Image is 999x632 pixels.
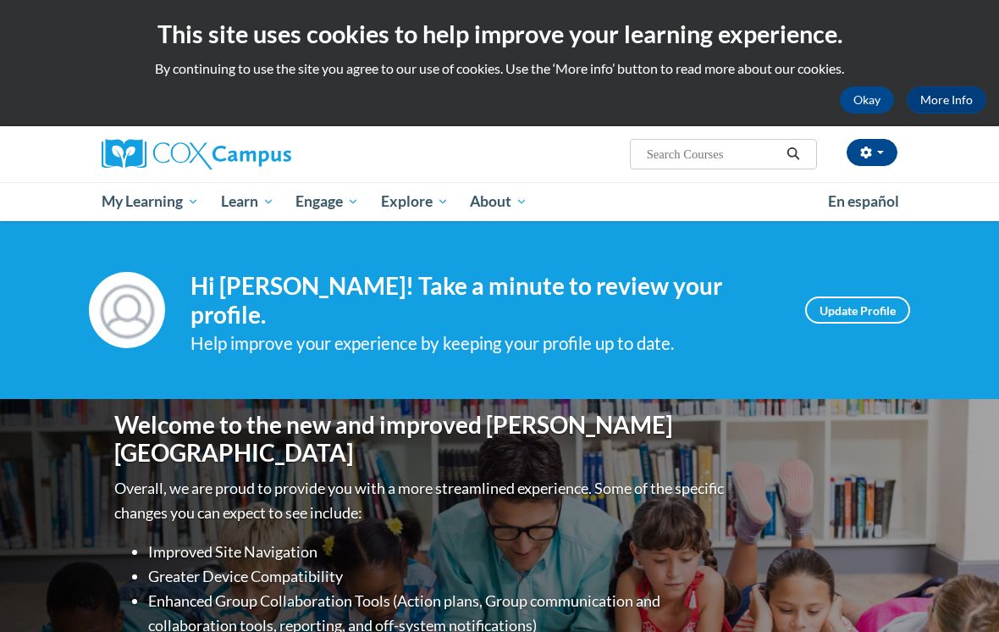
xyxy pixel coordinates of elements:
span: Engage [295,191,359,212]
iframe: Button to launch messaging window [931,564,985,618]
button: Okay [840,86,894,114]
li: Improved Site Navigation [148,540,728,564]
a: Cox Campus [102,139,350,169]
h4: Hi [PERSON_NAME]! Take a minute to review your profile. [190,272,780,329]
button: Search [781,144,806,164]
img: Cox Campus [102,139,291,169]
a: More Info [907,86,986,114]
li: Greater Device Compatibility [148,564,728,589]
span: Learn [221,191,274,212]
a: Explore [370,182,460,221]
span: En español [828,192,899,210]
img: Profile Image [89,272,165,348]
div: Main menu [89,182,910,221]
span: My Learning [102,191,199,212]
a: Update Profile [805,297,910,324]
a: About [460,182,539,221]
a: En español [817,184,910,219]
div: Help improve your experience by keeping your profile up to date. [190,330,780,358]
button: Account Settings [847,139,897,166]
span: About [470,191,527,212]
a: My Learning [91,182,210,221]
h1: Welcome to the new and improved [PERSON_NAME][GEOGRAPHIC_DATA] [114,411,728,468]
span: Explore [381,191,449,212]
p: Overall, we are proud to provide you with a more streamlined experience. Some of the specific cha... [114,476,728,525]
p: By continuing to use the site you agree to our use of cookies. Use the ‘More info’ button to read... [13,59,986,78]
a: Engage [284,182,370,221]
input: Search Courses [645,144,781,164]
h2: This site uses cookies to help improve your learning experience. [13,17,986,51]
a: Learn [210,182,285,221]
